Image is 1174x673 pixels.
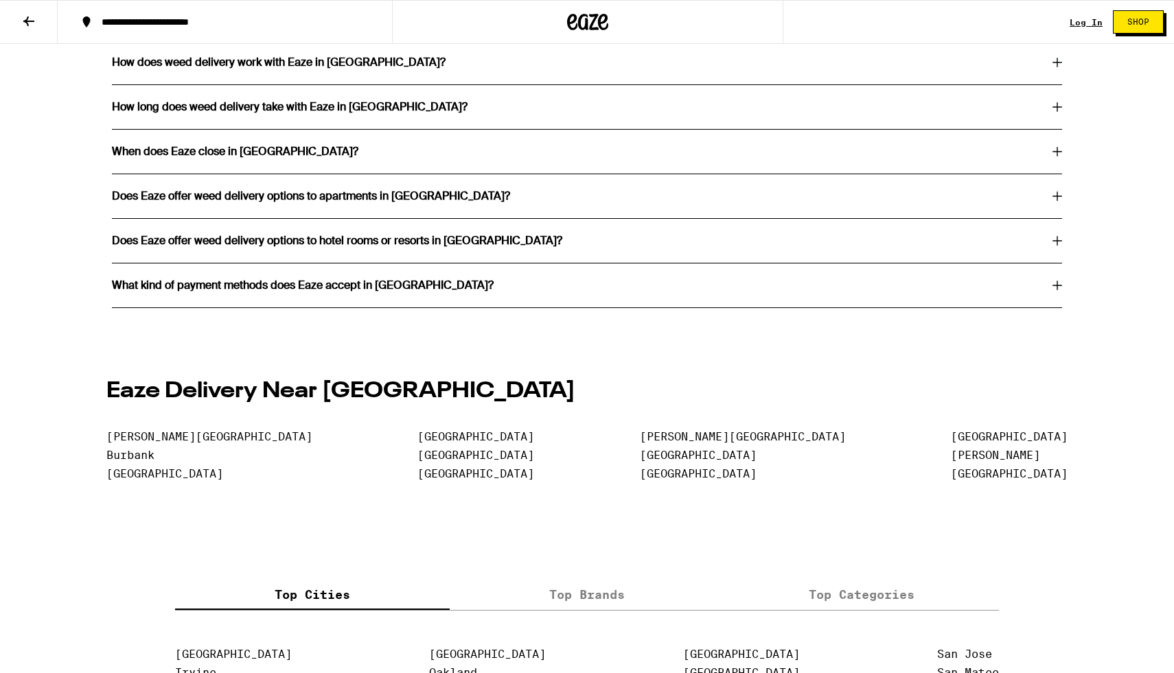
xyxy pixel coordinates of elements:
a: [GEOGRAPHIC_DATA] [951,430,1068,443]
a: San Jose [937,648,992,661]
a: [PERSON_NAME][GEOGRAPHIC_DATA] [640,430,846,443]
a: [GEOGRAPHIC_DATA] [417,430,534,443]
a: [PERSON_NAME] [951,449,1040,462]
label: Top Cities [175,580,450,610]
button: Shop [1113,10,1164,34]
a: [GEOGRAPHIC_DATA] [175,648,292,661]
label: Top Categories [724,580,999,610]
h3: How long does weed delivery take with Eaze in [GEOGRAPHIC_DATA]? [112,102,468,113]
a: [GEOGRAPHIC_DATA] [429,648,546,661]
h2: Eaze Delivery Near [GEOGRAPHIC_DATA] [106,380,1068,402]
h3: When does Eaze close in [GEOGRAPHIC_DATA]? [112,146,358,157]
a: [GEOGRAPHIC_DATA] [640,467,757,480]
span: Hi. Need any help? [8,10,99,21]
a: [GEOGRAPHIC_DATA] [417,467,534,480]
span: Shop [1127,18,1149,26]
a: Shop [1103,10,1174,34]
a: [GEOGRAPHIC_DATA] [640,449,757,462]
h3: How does weed delivery work with Eaze in [GEOGRAPHIC_DATA]? [112,57,446,68]
a: [GEOGRAPHIC_DATA] [417,449,534,462]
div: tabs [175,580,999,611]
h3: What kind of payment methods does Eaze accept in [GEOGRAPHIC_DATA]? [112,280,494,291]
a: Burbank [106,449,154,462]
h3: Does Eaze offer weed delivery options to hotel rooms or resorts in [GEOGRAPHIC_DATA]? [112,235,562,246]
label: Top Brands [450,580,724,610]
a: [GEOGRAPHIC_DATA] [951,467,1068,480]
a: [PERSON_NAME][GEOGRAPHIC_DATA] [106,430,312,443]
h3: Does Eaze offer weed delivery options to apartments in [GEOGRAPHIC_DATA]? [112,191,510,202]
a: [GEOGRAPHIC_DATA] [106,467,223,480]
a: Log In [1070,18,1103,27]
a: [GEOGRAPHIC_DATA] [683,648,800,661]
